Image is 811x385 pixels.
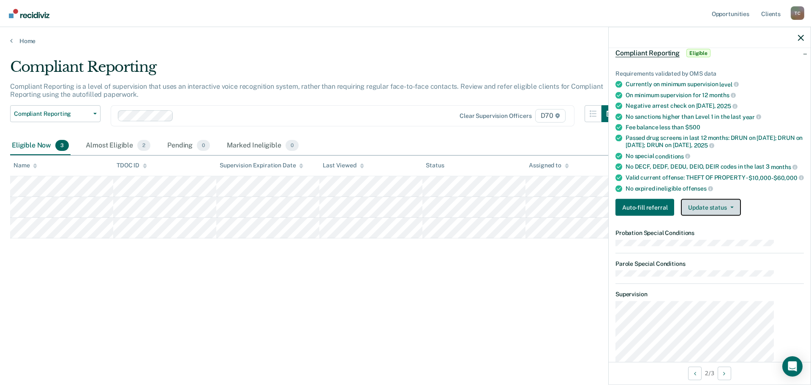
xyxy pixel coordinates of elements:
[791,6,804,20] button: Profile dropdown button
[615,260,804,267] dt: Parole Special Conditions
[609,362,811,384] div: 2 / 3
[626,113,804,120] div: No sanctions higher than Level 1 in the last
[685,124,700,131] span: $500
[166,137,212,155] div: Pending
[197,140,210,151] span: 0
[626,124,804,131] div: Fee balance less than
[681,199,740,216] button: Update status
[688,366,702,380] button: Previous Opportunity
[10,137,71,155] div: Eligible Now
[615,291,804,298] dt: Supervision
[426,162,444,169] div: Status
[14,162,37,169] div: Name
[626,174,804,182] div: Valid current offense: THEFT OF PROPERTY -
[609,40,811,67] div: Compliant ReportingEligible
[626,91,804,99] div: On minimum supervision for 12
[626,163,804,171] div: No DECF, DEDF, DEDU, DEIO, DEIR codes in the last 3
[117,162,147,169] div: TDOC ID
[137,140,150,151] span: 2
[529,162,569,169] div: Assigned to
[286,140,299,151] span: 0
[694,142,714,149] span: 2025
[719,81,738,87] span: level
[626,134,804,149] div: Passed drug screens in last 12 months: DRUN on [DATE]; DRUN on [DATE]; DRUN on [DATE],
[718,366,731,380] button: Next Opportunity
[10,58,618,82] div: Compliant Reporting
[615,229,804,237] dt: Probation Special Conditions
[686,49,710,57] span: Eligible
[771,164,797,170] span: months
[626,185,804,192] div: No expired ineligible
[323,162,364,169] div: Last Viewed
[615,70,804,77] div: Requirements validated by OMS data
[791,6,804,20] div: T C
[220,162,303,169] div: Supervision Expiration Date
[84,137,152,155] div: Almost Eligible
[9,9,49,18] img: Recidiviz
[55,140,69,151] span: 3
[717,103,737,109] span: 2025
[615,49,680,57] span: Compliant Reporting
[709,92,736,98] span: months
[225,137,300,155] div: Marked Ineligible
[683,185,713,192] span: offenses
[748,174,804,181] span: $10,000-$60,000
[615,199,678,216] a: Navigate to form link
[535,109,566,123] span: D70
[782,356,803,377] div: Open Intercom Messenger
[655,153,690,159] span: conditions
[626,102,804,110] div: Negative arrest check on [DATE],
[743,113,761,120] span: year
[10,82,603,98] p: Compliant Reporting is a level of supervision that uses an interactive voice recognition system, ...
[615,199,674,216] button: Auto-fill referral
[460,112,531,120] div: Clear supervision officers
[626,81,804,88] div: Currently on minimum supervision
[626,152,804,160] div: No special
[10,37,801,45] a: Home
[14,110,90,117] span: Compliant Reporting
